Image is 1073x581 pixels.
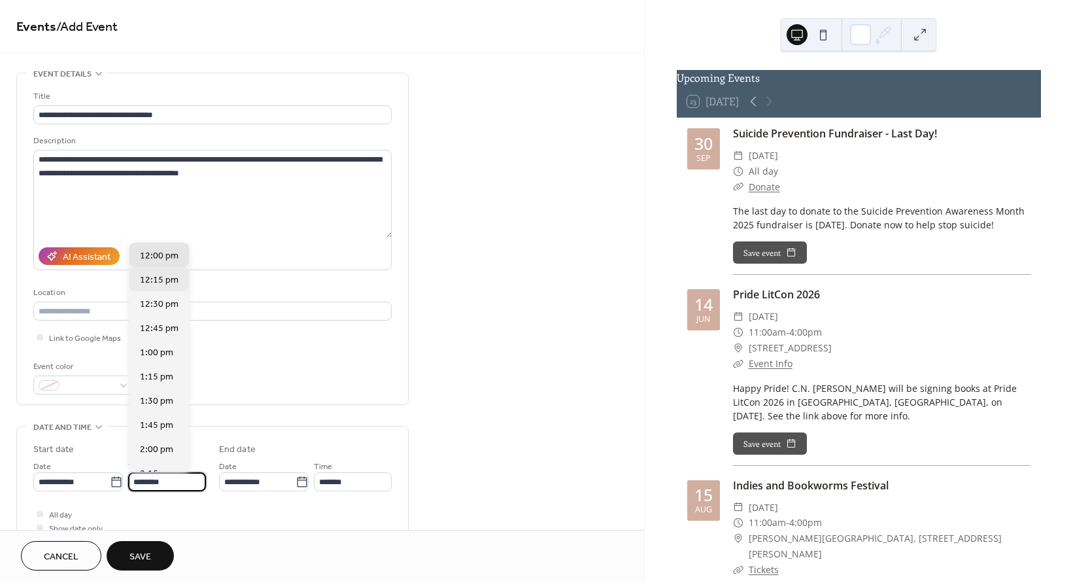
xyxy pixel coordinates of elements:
div: Description [33,134,389,148]
span: Cancel [44,550,78,564]
span: 1:45 pm [140,418,173,432]
span: All day [49,508,72,522]
span: 2:15 pm [140,467,173,480]
span: Event details [33,67,92,81]
button: Cancel [21,541,101,571]
span: 12:15 pm [140,273,179,287]
div: ​ [733,164,743,179]
div: ​ [733,356,743,372]
div: ​ [733,148,743,164]
span: 2:00 pm [140,442,173,456]
button: Save event [733,241,807,264]
div: Title [33,90,389,103]
div: Location [33,286,389,300]
div: Aug [695,506,712,514]
a: Pride LitCon 2026 [733,287,820,302]
span: - [786,515,789,531]
div: 15 [694,487,713,503]
a: Events [16,14,56,40]
a: Indies and Bookworms Festival [733,478,889,493]
div: End date [219,443,256,457]
div: ​ [733,309,743,325]
span: [DATE] [749,148,778,164]
span: Date [33,460,51,474]
a: Event Info [749,357,792,370]
span: 12:30 pm [140,297,179,311]
div: 14 [694,296,713,313]
span: 1:30 pm [140,394,173,408]
div: Start date [33,443,74,457]
span: [DATE] [749,500,778,516]
div: ​ [733,562,743,578]
span: / Add Event [56,14,118,40]
div: Jun [696,315,710,324]
span: Time [314,460,332,474]
div: Upcoming Events [677,70,1041,86]
div: 30 [694,135,713,152]
span: Time [128,460,146,474]
button: AI Assistant [39,247,120,265]
button: Save [107,541,174,571]
span: [DATE] [749,309,778,325]
span: 1:00 pm [140,345,173,359]
a: Suicide Prevention Fundraiser - Last Day! [733,126,937,141]
a: Donate [749,181,780,193]
div: ​ [733,340,743,356]
span: 1:15 pm [140,370,173,383]
div: Happy Pride! C.N. [PERSON_NAME] will be signing books at Pride LitCon 2026 in [GEOGRAPHIC_DATA], ... [733,381,1030,423]
a: Tickets [749,563,779,576]
div: ​ [733,325,743,340]
button: Save event [733,432,807,455]
span: - [786,325,789,340]
div: ​ [733,500,743,516]
span: 11:00am [749,515,786,531]
span: Date and time [33,421,92,434]
span: Date [219,460,237,474]
div: ​ [733,179,743,195]
span: [PERSON_NAME][GEOGRAPHIC_DATA], [STREET_ADDRESS][PERSON_NAME] [749,531,1030,562]
span: 4:00pm [789,325,822,340]
div: AI Assistant [63,251,111,264]
span: Show date only [49,522,103,536]
span: [STREET_ADDRESS] [749,340,832,356]
div: ​ [733,531,743,546]
span: 4:00pm [789,515,822,531]
div: Sep [696,154,711,163]
span: 12:45 pm [140,321,179,335]
div: Event color [33,360,131,374]
span: 12:00 pm [140,249,179,262]
span: Link to Google Maps [49,332,121,345]
div: ​ [733,515,743,531]
span: Save [129,550,151,564]
span: All day [749,164,778,179]
span: 11:00am [749,325,786,340]
div: The last day to donate to the Suicide Prevention Awareness Month 2025 fundraiser is [DATE]. Donat... [733,204,1030,232]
